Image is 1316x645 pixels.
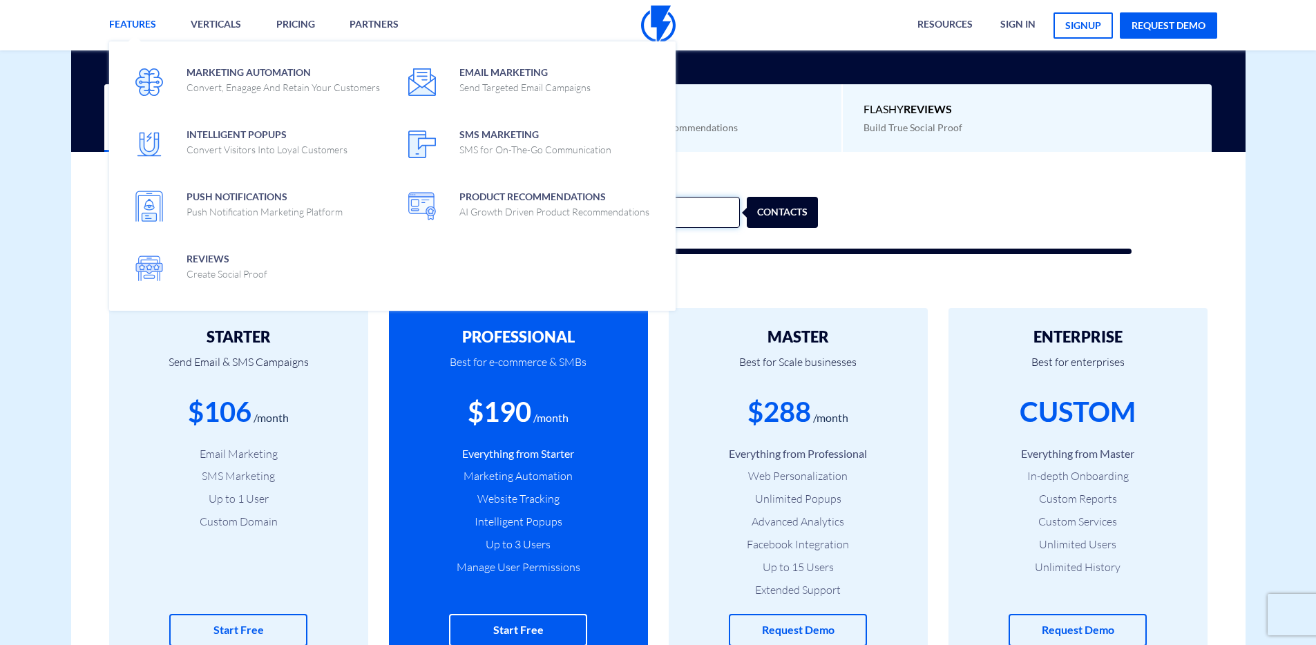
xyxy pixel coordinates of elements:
[969,537,1187,552] li: Unlimited Users
[969,491,1187,507] li: Custom Reports
[120,114,392,176] a: Intelligent PopupsConvert Visitors Into Loyal Customers
[130,491,347,507] li: Up to 1 User
[130,514,347,530] li: Custom Domain
[392,176,665,238] a: Product RecommendationsAI Growth Driven Product Recommendations
[410,559,627,575] li: Manage User Permissions
[1020,392,1136,432] div: CUSTOM
[187,124,347,157] span: Intelligent Popups
[459,186,649,219] span: Product Recommendations
[459,62,591,95] span: Email Marketing
[187,143,347,157] p: Convert Visitors Into Loyal Customers
[689,345,907,392] p: Best for Scale businesses
[130,446,347,462] li: Email Marketing
[969,446,1187,462] li: Everything from Master
[813,410,848,426] div: /month
[254,410,289,426] div: /month
[410,491,627,507] li: Website Tracking
[1053,12,1113,39] a: signup
[756,197,827,228] div: contacts
[969,329,1187,345] h2: ENTERPRISE
[689,514,907,530] li: Advanced Analytics
[120,176,392,238] a: Push NotificationsPush Notification Marketing Platform
[969,559,1187,575] li: Unlimited History
[969,514,1187,530] li: Custom Services
[747,392,811,432] div: $288
[969,468,1187,484] li: In-depth Onboarding
[689,329,907,345] h2: MASTER
[187,267,267,281] p: Create Social Proof
[187,81,380,95] p: Convert, Enagage And Retain Your Customers
[187,62,380,95] span: Marketing Automation
[864,122,962,133] span: Build True Social Proof
[187,249,267,281] span: Reviews
[459,81,591,95] p: Send Targeted Email Campaigns
[533,410,569,426] div: /month
[689,559,907,575] li: Up to 15 Users
[459,124,611,157] span: SMS Marketing
[689,537,907,552] li: Facebook Integration
[410,514,627,530] li: Intelligent Popups
[1120,12,1217,39] a: request demo
[130,468,347,484] li: SMS Marketing
[188,392,251,432] div: $106
[410,345,627,392] p: Best for e-commerce & SMBs
[689,446,907,462] li: Everything from Professional
[120,52,392,114] a: Marketing AutomationConvert, Enagage And Retain Your Customers
[410,537,627,552] li: Up to 3 Users
[459,205,649,219] p: AI Growth Driven Product Recommendations
[130,329,347,345] h2: STARTER
[468,392,531,432] div: $190
[689,468,907,484] li: Web Personalization
[130,345,347,392] p: Send Email & SMS Campaigns
[187,186,343,219] span: Push Notifications
[410,468,627,484] li: Marketing Automation
[689,491,907,507] li: Unlimited Popups
[410,446,627,462] li: Everything from Starter
[969,345,1187,392] p: Best for enterprises
[187,205,343,219] p: Push Notification Marketing Platform
[410,329,627,345] h2: PROFESSIONAL
[904,102,952,115] b: REVIEWS
[689,582,907,598] li: Extended Support
[864,102,1191,117] span: Flashy
[459,143,611,157] p: SMS for On-The-Go Communication
[392,114,665,176] a: SMS MarketingSMS for On-The-Go Communication
[120,238,392,300] a: ReviewsCreate Social Proof
[392,52,665,114] a: Email MarketingSend Targeted Email Campaigns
